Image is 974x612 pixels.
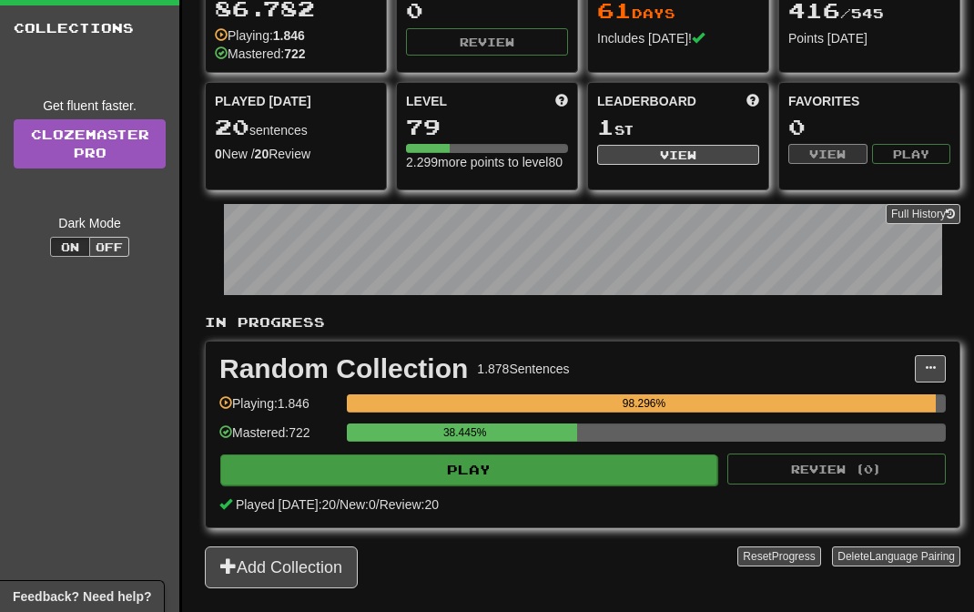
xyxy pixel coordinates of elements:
span: Language Pairing [869,550,955,563]
button: DeleteLanguage Pairing [832,546,960,566]
span: New: 0 [340,497,376,512]
strong: 722 [284,46,305,61]
button: Full History [886,204,960,224]
button: On [50,237,90,257]
div: Playing: [215,26,305,45]
span: / 545 [788,5,884,21]
div: sentences [215,116,377,139]
div: 79 [406,116,568,138]
strong: 0 [215,147,222,161]
div: 1.878 Sentences [477,360,569,378]
div: Get fluent faster. [14,97,166,115]
button: Review [406,28,568,56]
div: 0 [788,116,950,138]
div: Includes [DATE]! [597,29,759,47]
div: 2.299 more points to level 80 [406,153,568,171]
div: 98.296% [352,394,936,413]
div: Playing: 1.846 [219,394,338,424]
button: View [788,144,867,164]
div: Mastered: [215,45,306,63]
button: ResetProgress [737,546,820,566]
button: Add Collection [205,546,358,588]
span: 1 [597,114,614,139]
a: ClozemasterPro [14,119,166,168]
div: Points [DATE] [788,29,950,47]
span: Played [DATE] [215,92,311,110]
div: New / Review [215,145,377,163]
div: 38.445% [352,423,577,442]
strong: 1.846 [273,28,305,43]
span: Leaderboard [597,92,696,110]
div: st [597,116,759,139]
div: Dark Mode [14,214,166,232]
span: This week in points, UTC [746,92,759,110]
button: Play [872,144,951,164]
span: Played [DATE]: 20 [236,497,336,512]
button: Off [89,237,129,257]
span: Open feedback widget [13,587,151,606]
button: View [597,145,759,165]
span: Score more points to level up [555,92,568,110]
p: In Progress [205,313,960,331]
button: Review (0) [727,454,946,484]
div: Random Collection [219,355,468,382]
div: Mastered: 722 [219,423,338,454]
span: Review: 20 [380,497,439,512]
strong: 20 [255,147,269,161]
span: Progress [772,550,816,563]
span: / [376,497,380,512]
span: / [336,497,340,512]
button: Play [220,454,717,485]
div: Favorites [788,92,950,110]
span: 20 [215,114,249,139]
span: Level [406,92,447,110]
